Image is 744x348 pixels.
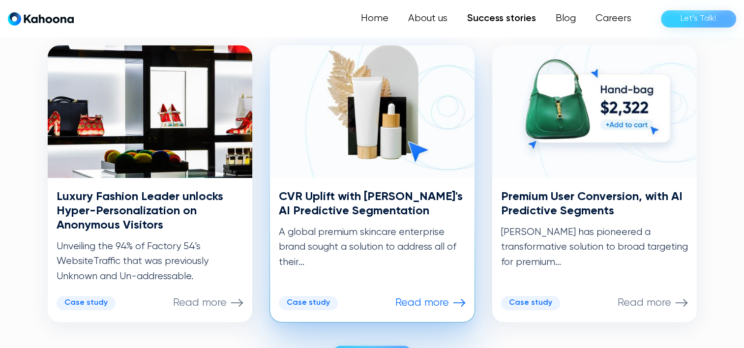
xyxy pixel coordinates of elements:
a: About us [398,9,457,29]
a: CVR Uplift with [PERSON_NAME]'s AI Predictive SegmentationA global premium skincare enterprise br... [270,45,475,322]
p: Read more [618,296,671,309]
div: Case study [64,298,108,308]
p: Unveiling the 94% of Factory 54’s WebsiteTraffic that was previously Unknown and Un-addressable. [57,239,243,284]
div: Case study [509,298,552,308]
a: home [8,12,74,26]
p: [PERSON_NAME] has pioneered a transformative solution to broad targeting for premium... [501,225,688,270]
a: Success stories [457,9,546,29]
p: Read more [173,296,227,309]
p: A global premium skincare enterprise brand sought a solution to address all of their... [279,225,466,270]
a: Home [351,9,398,29]
a: Blog [546,9,586,29]
h3: CVR Uplift with [PERSON_NAME]'s AI Predictive Segmentation [279,190,466,218]
p: Read more [395,296,449,309]
a: Luxury Fashion Leader unlocks Hyper-Personalization on Anonymous VisitorsUnveiling the 94% of Fac... [48,45,252,322]
a: Premium User Conversion, with AI Predictive Segments[PERSON_NAME] has pioneered a transformative ... [492,45,697,322]
a: Let’s Talk! [661,10,736,28]
h3: Premium User Conversion, with AI Predictive Segments [501,190,688,218]
div: Case study [287,298,330,308]
div: Let’s Talk! [681,11,716,27]
h3: Luxury Fashion Leader unlocks Hyper-Personalization on Anonymous Visitors [57,190,243,232]
a: Careers [586,9,641,29]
